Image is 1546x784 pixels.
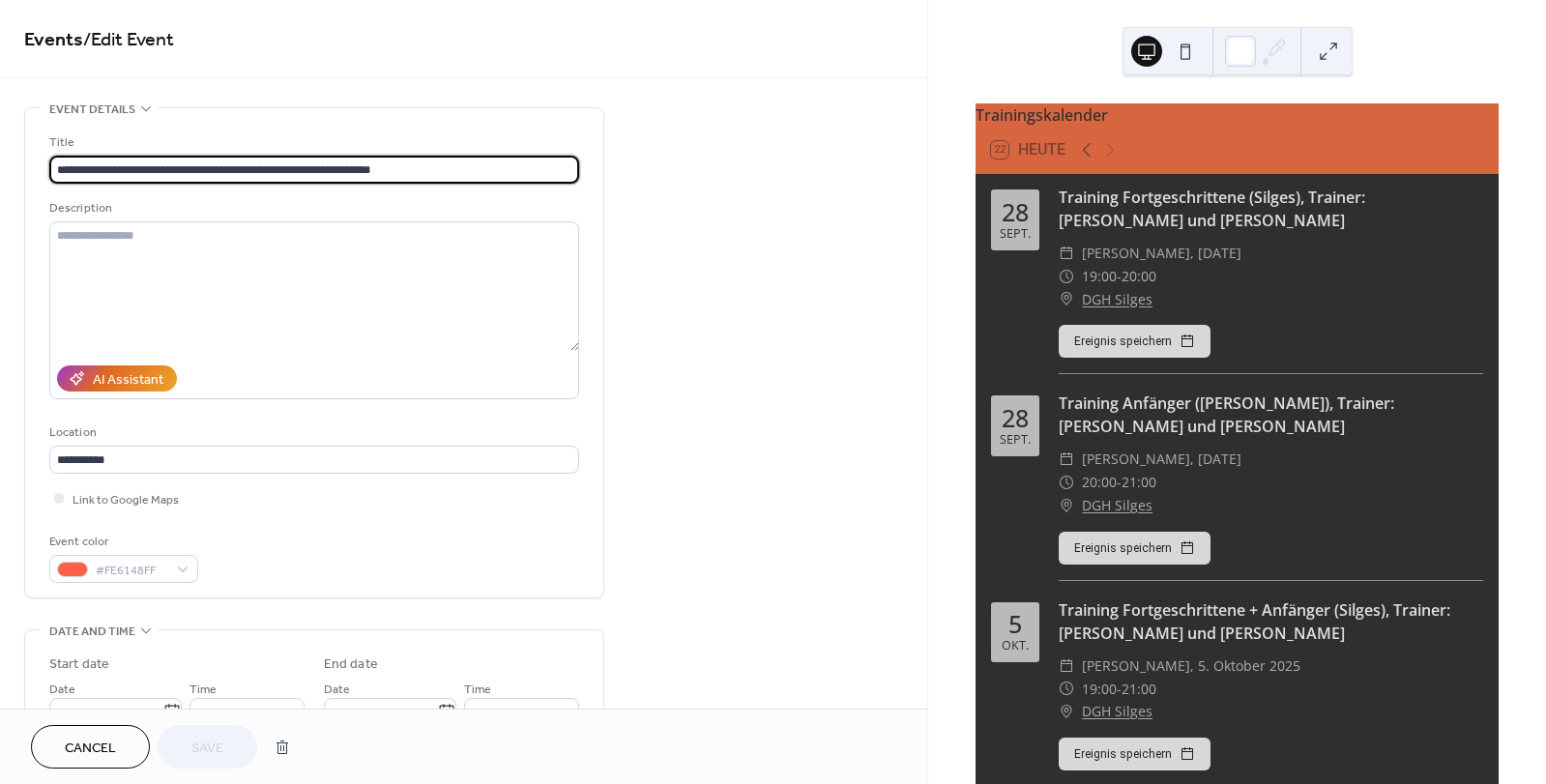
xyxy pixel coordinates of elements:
div: Okt. [1002,640,1029,653]
span: [PERSON_NAME], 5. Oktober 2025 [1082,654,1300,678]
span: [PERSON_NAME], [DATE] [1082,448,1241,471]
span: Event details [49,100,135,120]
span: - [1117,678,1122,701]
a: Events [24,21,83,59]
span: Cancel [65,739,116,759]
div: Training Fortgeschrittene + Anfänger (Silges), Trainer: [PERSON_NAME] und [PERSON_NAME] [1059,598,1483,645]
div: ​ [1059,265,1074,288]
div: ​ [1059,700,1074,723]
div: ​ [1059,288,1074,311]
div: ​ [1059,471,1074,494]
span: Date and time [49,622,135,642]
div: Sept. [1000,228,1031,241]
div: Title [49,132,575,153]
span: Date [324,680,350,700]
div: ​ [1059,494,1074,517]
span: 21:00 [1122,678,1156,701]
span: Time [190,680,217,700]
button: Ereignis speichern [1059,738,1211,770]
div: Start date [49,654,109,675]
a: DGH Silges [1082,700,1152,723]
button: Ereignis speichern [1059,532,1211,565]
span: 19:00 [1082,265,1117,288]
div: 28 [1002,200,1029,224]
div: ​ [1059,678,1074,701]
span: Date [49,680,75,700]
div: Sept. [1000,434,1031,447]
span: 20:00 [1122,265,1156,288]
div: 5 [1008,612,1022,636]
div: ​ [1059,654,1074,678]
div: End date [324,654,378,675]
div: AI Assistant [93,370,163,391]
span: 20:00 [1082,471,1117,494]
span: 19:00 [1082,678,1117,701]
span: Time [464,680,491,700]
span: Link to Google Maps [73,490,179,510]
a: DGH Silges [1082,494,1152,517]
a: DGH Silges [1082,288,1152,311]
div: Training Anfänger ([PERSON_NAME]), Trainer: [PERSON_NAME] und [PERSON_NAME] [1059,392,1483,438]
div: 28 [1002,406,1029,430]
div: Description [49,198,575,218]
div: Training Fortgeschrittene (Silges), Trainer: [PERSON_NAME] und [PERSON_NAME] [1059,186,1483,232]
span: [PERSON_NAME], [DATE] [1082,242,1241,265]
div: Trainingskalender [976,103,1499,127]
div: Location [49,422,575,443]
div: ​ [1059,242,1074,265]
div: ​ [1059,448,1074,471]
button: AI Assistant [57,365,177,392]
span: / Edit Event [83,21,174,59]
button: Ereignis speichern [1059,325,1211,358]
span: - [1117,471,1122,494]
span: #FE6148FF [96,561,167,581]
span: 21:00 [1122,471,1156,494]
button: Cancel [31,725,150,769]
span: - [1117,265,1122,288]
div: Event color [49,532,194,552]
